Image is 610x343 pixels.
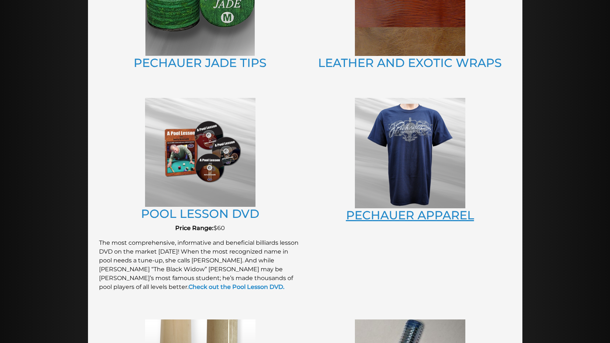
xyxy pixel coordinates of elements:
a: POOL LESSON DVD [141,206,259,221]
p: $60 [99,224,302,233]
p: The most comprehensive, informative and beneficial billiards lesson DVD on the market [DATE]! Whe... [99,238,302,291]
a: PECHAUER APPAREL [346,208,474,222]
a: PECHAUER JADE TIPS [134,56,267,70]
a: Check out the Pool Lesson DVD. [188,283,285,290]
strong: Price Range: [175,224,214,231]
a: LEATHER AND EXOTIC WRAPS [318,56,502,70]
